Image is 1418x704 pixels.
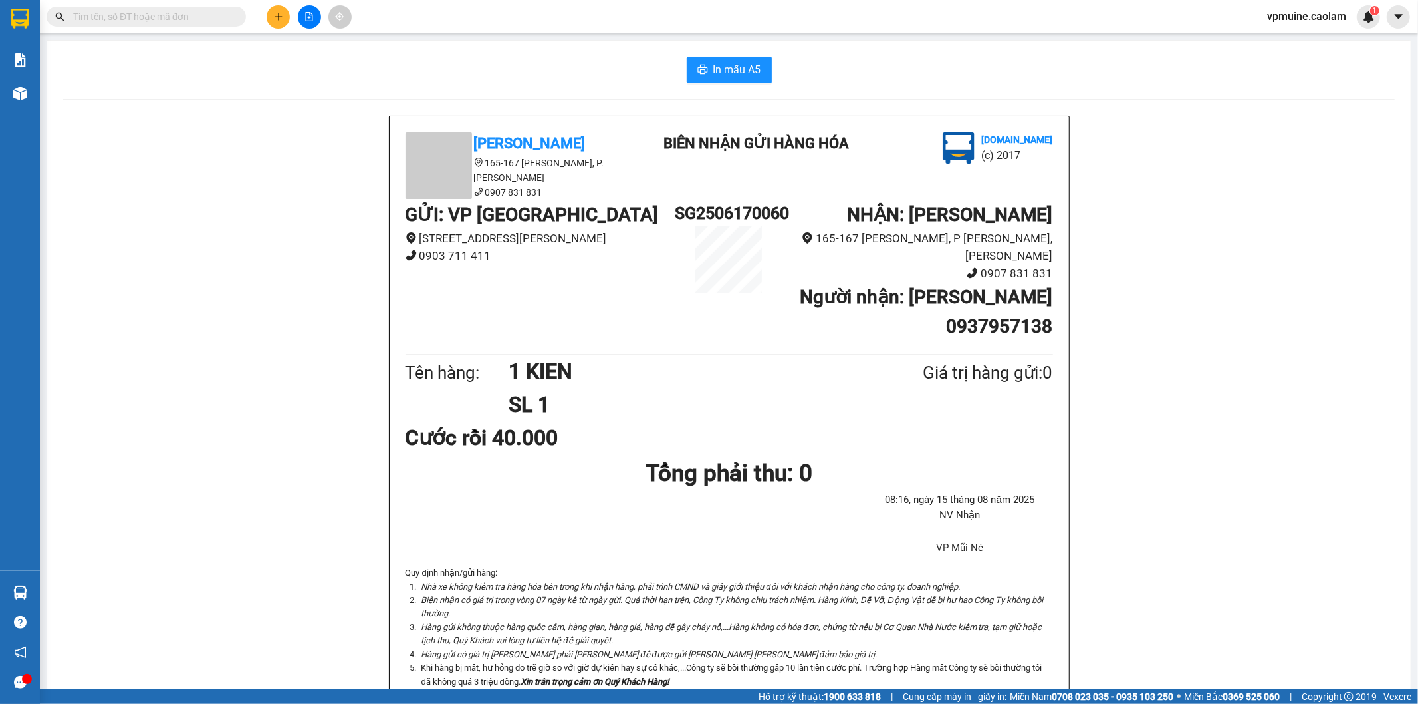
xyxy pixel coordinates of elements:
button: plus [267,5,290,29]
div: Cước rồi 40.000 [406,421,619,454]
i: Nhà xe không kiểm tra hàng hóa bên trong khi nhận hàng, phải trình CMND và giấy giới thiệu đối vớ... [421,582,960,592]
b: [PERSON_NAME] [474,135,586,152]
b: NHẬN : [PERSON_NAME] [847,204,1052,226]
strong: Xin trân trọng cảm ơn Quý Khách Hàng! [521,677,669,687]
span: phone [406,250,417,261]
img: icon-new-feature [1363,11,1375,23]
span: plus [274,12,283,21]
i: Hàng gửi có giá trị [PERSON_NAME] phải [PERSON_NAME] để được gửi [PERSON_NAME] [PERSON_NAME] đảm ... [421,649,878,659]
li: 165-167 [PERSON_NAME], P. [PERSON_NAME] [406,156,645,185]
span: environment [474,158,483,167]
img: solution-icon [13,53,27,67]
span: 1 [1372,6,1377,15]
input: Tìm tên, số ĐT hoặc mã đơn [73,9,230,24]
span: Miền Bắc [1184,689,1280,704]
li: 165-167 [PERSON_NAME], P [PERSON_NAME], [PERSON_NAME] [783,230,1053,265]
span: environment [802,232,813,244]
span: In mẫu A5 [713,61,761,78]
li: 0907 831 831 [406,185,645,200]
li: [STREET_ADDRESS][PERSON_NAME] [406,230,675,248]
span: Cung cấp máy in - giấy in: [903,689,1006,704]
span: vpmuine.caolam [1256,8,1357,25]
li: 08:16, ngày 15 tháng 08 năm 2025 [867,492,1052,508]
button: caret-down [1387,5,1410,29]
i: Biên nhận có giá trị trong vòng 07 ngày kể từ ngày gửi. Quá thời hạn trên, Công Ty không chịu trá... [421,595,1043,618]
span: caret-down [1393,11,1405,23]
strong: 0369 525 060 [1223,691,1280,702]
span: phone [474,187,483,196]
li: 0907 831 831 [783,265,1053,283]
span: file-add [304,12,314,21]
img: logo-vxr [11,9,29,29]
div: Tên hàng: [406,359,509,387]
span: aim [335,12,344,21]
li: NV Nhận [867,508,1052,524]
span: message [14,676,27,689]
span: copyright [1344,692,1354,701]
strong: 1900 633 818 [824,691,881,702]
span: phone [967,267,978,279]
h1: 1 KIEN [509,355,858,388]
button: printerIn mẫu A5 [687,57,772,83]
h1: SG2506170060 [675,200,782,226]
b: GỬI : VP [GEOGRAPHIC_DATA] [406,204,659,226]
img: logo.jpg [943,132,975,164]
span: printer [697,64,708,77]
b: Người nhận : [PERSON_NAME] 0937957138 [800,286,1052,337]
b: BIÊN NHẬN GỬI HÀNG HÓA [663,135,849,152]
sup: 1 [1370,6,1379,15]
li: (c) 2017 [981,147,1052,164]
span: Hỗ trợ kỹ thuật: [759,689,881,704]
li: VP Mũi Né [867,540,1052,556]
strong: 0708 023 035 - 0935 103 250 [1052,691,1173,702]
img: warehouse-icon [13,586,27,600]
span: notification [14,646,27,659]
b: [DOMAIN_NAME] [981,134,1052,145]
h1: Tổng phải thu: 0 [406,455,1053,492]
span: environment [406,232,417,244]
span: search [55,12,64,21]
li: Khi hàng bị mất, hư hỏng do trễ giờ so với giờ dự kiến hay sự cố khác,...Công ty sẽ bồi thường gấ... [419,661,1053,689]
span: Miền Nam [1010,689,1173,704]
button: aim [328,5,352,29]
button: file-add [298,5,321,29]
img: warehouse-icon [13,87,27,100]
span: ⚪️ [1177,694,1181,699]
span: | [891,689,893,704]
div: Quy định nhận/gửi hàng : [406,566,1053,689]
h1: SL 1 [509,388,858,421]
i: Hàng gửi không thuộc hàng quốc cấm, hàng gian, hàng giả, hàng dễ gây cháy nổ,...Hàng không có hóa... [421,622,1042,645]
div: Giá trị hàng gửi: 0 [858,359,1052,387]
span: question-circle [14,616,27,629]
li: 0903 711 411 [406,247,675,265]
span: | [1290,689,1292,704]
